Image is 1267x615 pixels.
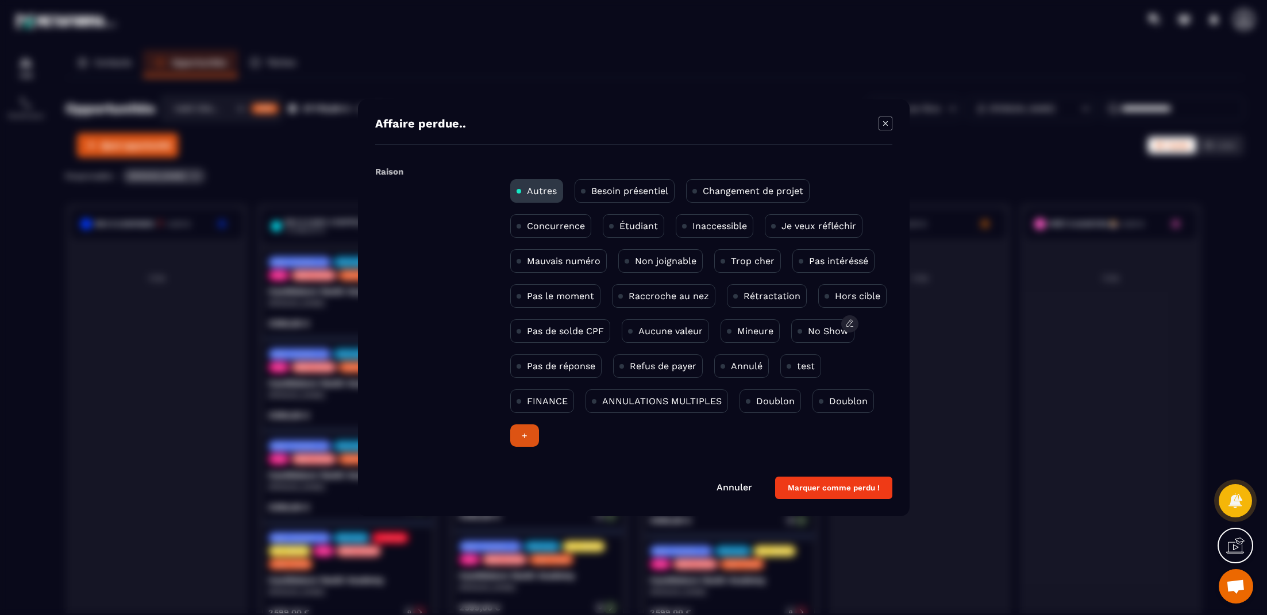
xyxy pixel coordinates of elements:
p: Doublon [756,396,795,407]
div: Ouvrir le chat [1219,569,1253,604]
p: Autres [527,185,557,196]
p: Pas le moment [527,291,594,301]
p: Pas intéréssé [809,256,868,266]
p: Je veux réfléchir [781,221,856,231]
p: test [797,361,815,372]
p: Pas de réponse [527,361,595,372]
p: Pas de solde CPF [527,326,604,336]
button: Marquer comme perdu ! [775,477,892,499]
div: + [510,424,539,447]
h4: Affaire perdue.. [375,117,466,133]
p: Non joignable [635,256,696,266]
p: Changement de projet [703,185,803,196]
p: Refus de payer [630,361,696,372]
p: Mauvais numéro [527,256,600,266]
a: Annuler [717,482,752,493]
p: Rétractation [744,291,800,301]
p: Inaccessible [692,221,747,231]
p: Raccroche au nez [629,291,709,301]
p: No Show [808,326,848,336]
p: Mineure [737,326,773,336]
p: ANNULATIONS MULTIPLES [602,396,722,407]
p: Besoin présentiel [591,185,668,196]
p: FINANCE [527,396,568,407]
p: Annulé [731,361,762,372]
p: Hors cible [835,291,880,301]
p: Concurrence [527,221,585,231]
p: Aucune valeur [638,326,703,336]
label: Raison [375,167,403,177]
p: Étudiant [619,221,658,231]
p: Trop cher [731,256,775,266]
p: Doublon [829,396,868,407]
